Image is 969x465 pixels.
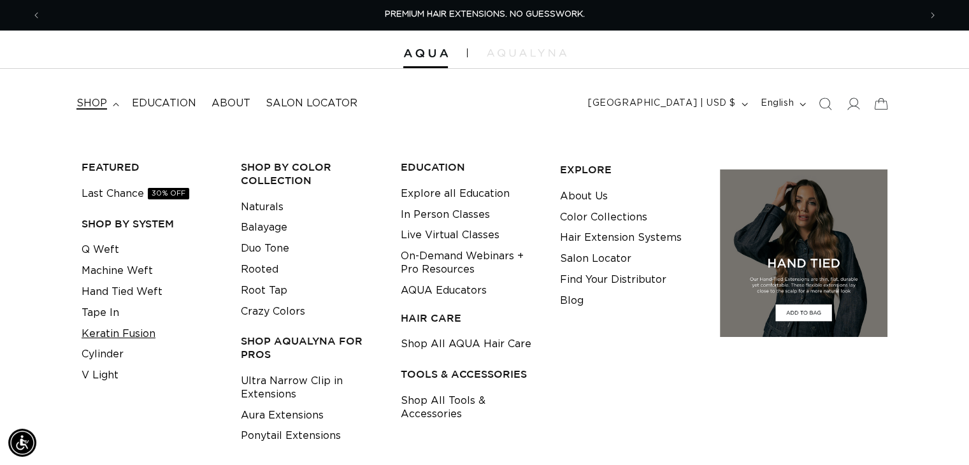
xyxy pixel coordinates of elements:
[82,261,153,282] a: Machine Weft
[560,290,584,311] a: Blog
[8,429,36,457] div: Accessibility Menu
[241,334,380,361] h3: Shop AquaLyna for Pros
[560,186,608,207] a: About Us
[401,280,487,301] a: AQUA Educators
[82,282,162,303] a: Hand Tied Weft
[76,97,107,110] span: shop
[401,161,540,174] h3: EDUCATION
[241,161,380,187] h3: Shop by Color Collection
[761,97,794,110] span: English
[919,3,947,27] button: Next announcement
[588,97,736,110] span: [GEOGRAPHIC_DATA] | USD $
[82,324,155,345] a: Keratin Fusion
[560,227,682,248] a: Hair Extension Systems
[560,248,631,269] a: Salon Locator
[401,334,531,355] a: Shop All AQUA Hair Care
[204,89,258,118] a: About
[580,92,753,116] button: [GEOGRAPHIC_DATA] | USD $
[82,365,118,386] a: V Light
[401,311,540,325] h3: HAIR CARE
[403,49,448,58] img: Aqua Hair Extensions
[401,204,490,225] a: In Person Classes
[560,207,647,228] a: Color Collections
[241,301,305,322] a: Crazy Colors
[811,90,839,118] summary: Search
[132,97,196,110] span: Education
[258,89,365,118] a: Salon Locator
[241,405,324,426] a: Aura Extensions
[69,89,124,118] summary: shop
[82,183,189,204] a: Last Chance30% OFF
[487,49,566,57] img: aqualyna.com
[401,368,540,381] h3: TOOLS & ACCESSORIES
[82,217,221,231] h3: SHOP BY SYSTEM
[560,163,700,176] h3: EXPLORE
[266,97,357,110] span: Salon Locator
[124,89,204,118] a: Education
[560,269,666,290] a: Find Your Distributor
[241,371,380,405] a: Ultra Narrow Clip in Extensions
[82,240,119,261] a: Q Weft
[401,246,540,280] a: On-Demand Webinars + Pro Resources
[82,161,221,174] h3: FEATURED
[82,344,124,365] a: Cylinder
[148,188,189,199] span: 30% OFF
[401,390,540,425] a: Shop All Tools & Accessories
[82,303,119,324] a: Tape In
[22,3,50,27] button: Previous announcement
[241,238,289,259] a: Duo Tone
[212,97,250,110] span: About
[753,92,811,116] button: English
[401,183,510,204] a: Explore all Education
[385,10,585,18] span: PREMIUM HAIR EXTENSIONS. NO GUESSWORK.
[241,259,278,280] a: Rooted
[401,225,499,246] a: Live Virtual Classes
[241,280,287,301] a: Root Tap
[241,426,341,447] a: Ponytail Extensions
[241,197,284,218] a: Naturals
[241,217,287,238] a: Balayage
